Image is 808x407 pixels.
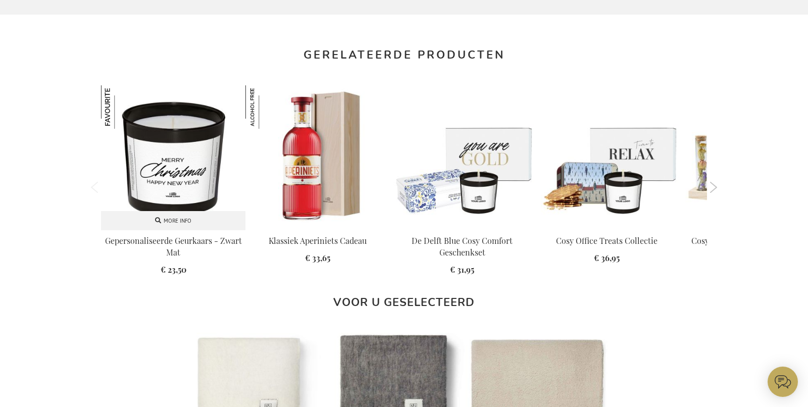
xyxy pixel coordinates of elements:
[710,182,717,193] button: Next
[101,211,245,230] a: More info
[594,252,620,263] span: € 36,95
[245,223,390,232] a: Klassiek Aperiniets Cadeau Klassiek Aperiniets Cadeau
[101,85,245,230] img: Gepersonaliseerde Geurkaars - Zwart Mat
[768,367,798,397] iframe: belco-activator-frame
[412,235,513,258] a: De Delft Blue Cosy Comfort Geschenkset
[245,85,390,227] img: Klassiek Aperiniets Cadeau
[333,295,475,310] strong: Voor u geselecteerd
[269,235,367,246] a: Klassiek Aperiniets Cadeau
[245,85,289,129] img: Klassiek Aperiniets Cadeau
[161,264,186,275] span: € 23,50
[556,235,658,246] a: Cosy Office Treats Collectie
[390,85,534,227] img: Delft's Cosy Comfort Gift Set
[390,223,534,232] a: Delft's Cosy Comfort Gift Set
[534,85,679,227] img: Cosy Office Treats Collection
[91,182,98,193] button: Previous
[534,223,679,232] a: Cosy Office Treats Collection
[304,47,505,63] strong: Gerelateerde producten
[305,252,330,263] span: € 33,65
[450,264,474,275] span: € 31,95
[101,85,144,129] img: Gepersonaliseerde Geurkaars - Zwart Mat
